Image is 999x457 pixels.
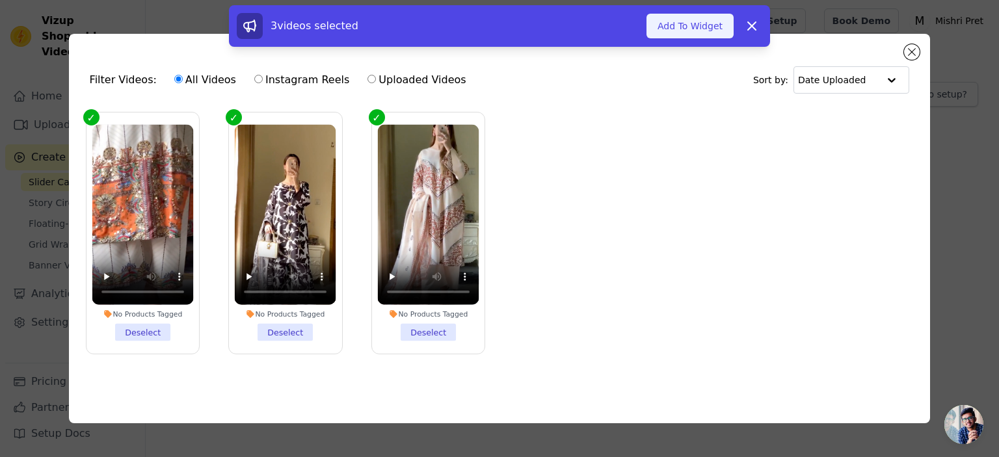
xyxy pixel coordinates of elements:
span: 3 videos selected [271,20,358,32]
div: No Products Tagged [92,310,193,319]
label: Uploaded Videos [367,72,466,88]
div: No Products Tagged [377,310,479,319]
label: All Videos [174,72,237,88]
a: Open chat [944,405,983,444]
div: No Products Tagged [235,310,336,319]
button: Add To Widget [646,14,734,38]
div: Sort by: [753,66,910,94]
label: Instagram Reels [254,72,350,88]
button: Close modal [904,44,920,60]
div: Filter Videos: [90,65,473,95]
